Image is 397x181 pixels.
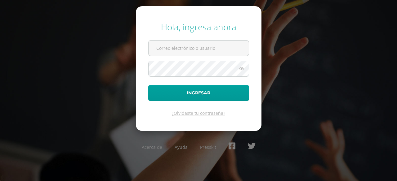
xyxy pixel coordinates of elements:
[175,144,188,150] a: Ayuda
[148,21,249,33] div: Hola, ingresa ahora
[142,144,162,150] a: Acerca de
[148,85,249,101] button: Ingresar
[149,41,249,56] input: Correo electrónico o usuario
[172,110,225,116] a: ¿Olvidaste tu contraseña?
[200,144,216,150] a: Presskit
